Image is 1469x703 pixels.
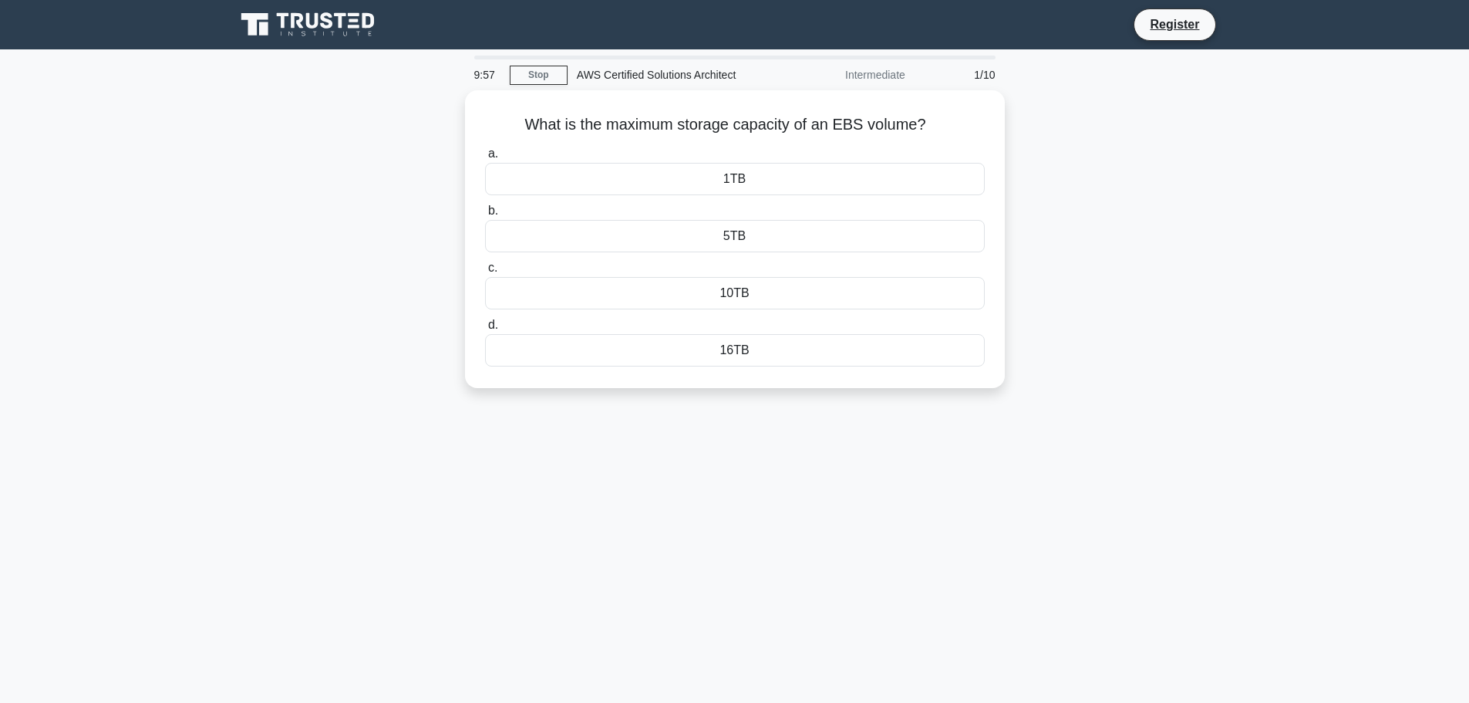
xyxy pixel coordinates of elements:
h5: What is the maximum storage capacity of an EBS volume? [483,115,986,135]
div: Intermediate [780,59,915,90]
span: b. [488,204,498,217]
span: d. [488,318,498,331]
div: AWS Certified Solutions Architect [568,59,780,90]
div: 16TB [485,334,985,367]
span: a. [488,147,498,160]
span: c. [488,261,497,274]
div: 9:57 [465,59,510,90]
div: 1TB [485,163,985,195]
a: Stop [510,66,568,85]
div: 5TB [485,220,985,252]
a: Register [1140,15,1208,34]
div: 10TB [485,277,985,309]
div: 1/10 [915,59,1005,90]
